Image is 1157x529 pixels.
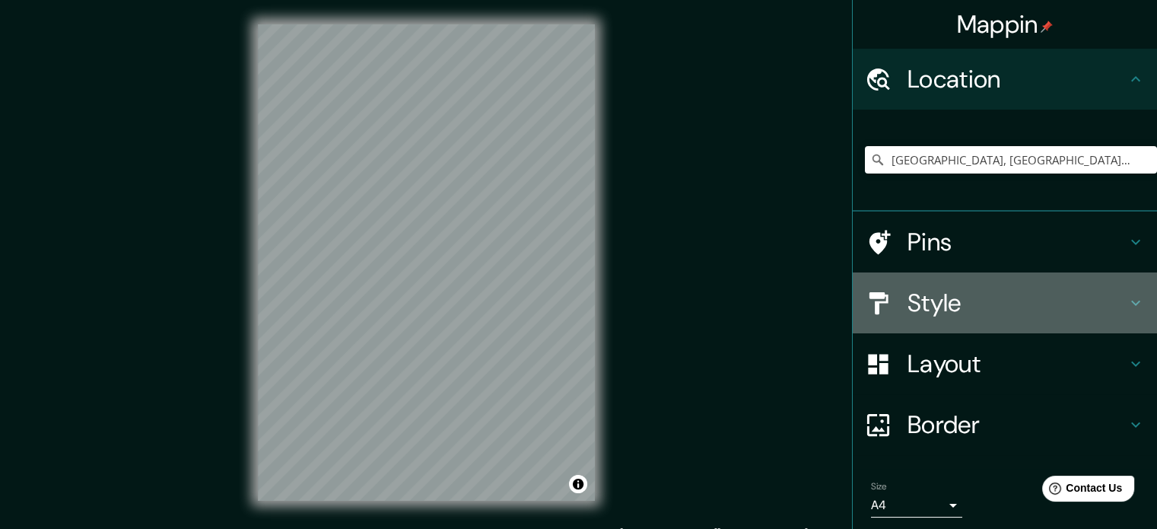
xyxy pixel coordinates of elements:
[871,493,962,518] div: A4
[853,333,1157,394] div: Layout
[853,49,1157,110] div: Location
[907,227,1127,257] h4: Pins
[853,272,1157,333] div: Style
[569,475,587,493] button: Toggle attribution
[907,349,1127,379] h4: Layout
[1022,470,1140,512] iframe: Help widget launcher
[957,9,1054,40] h4: Mappin
[907,409,1127,440] h4: Border
[871,480,887,493] label: Size
[865,146,1157,174] input: Pick your city or area
[907,64,1127,94] h4: Location
[853,212,1157,272] div: Pins
[853,394,1157,455] div: Border
[258,24,595,501] canvas: Map
[1041,21,1053,33] img: pin-icon.png
[907,288,1127,318] h4: Style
